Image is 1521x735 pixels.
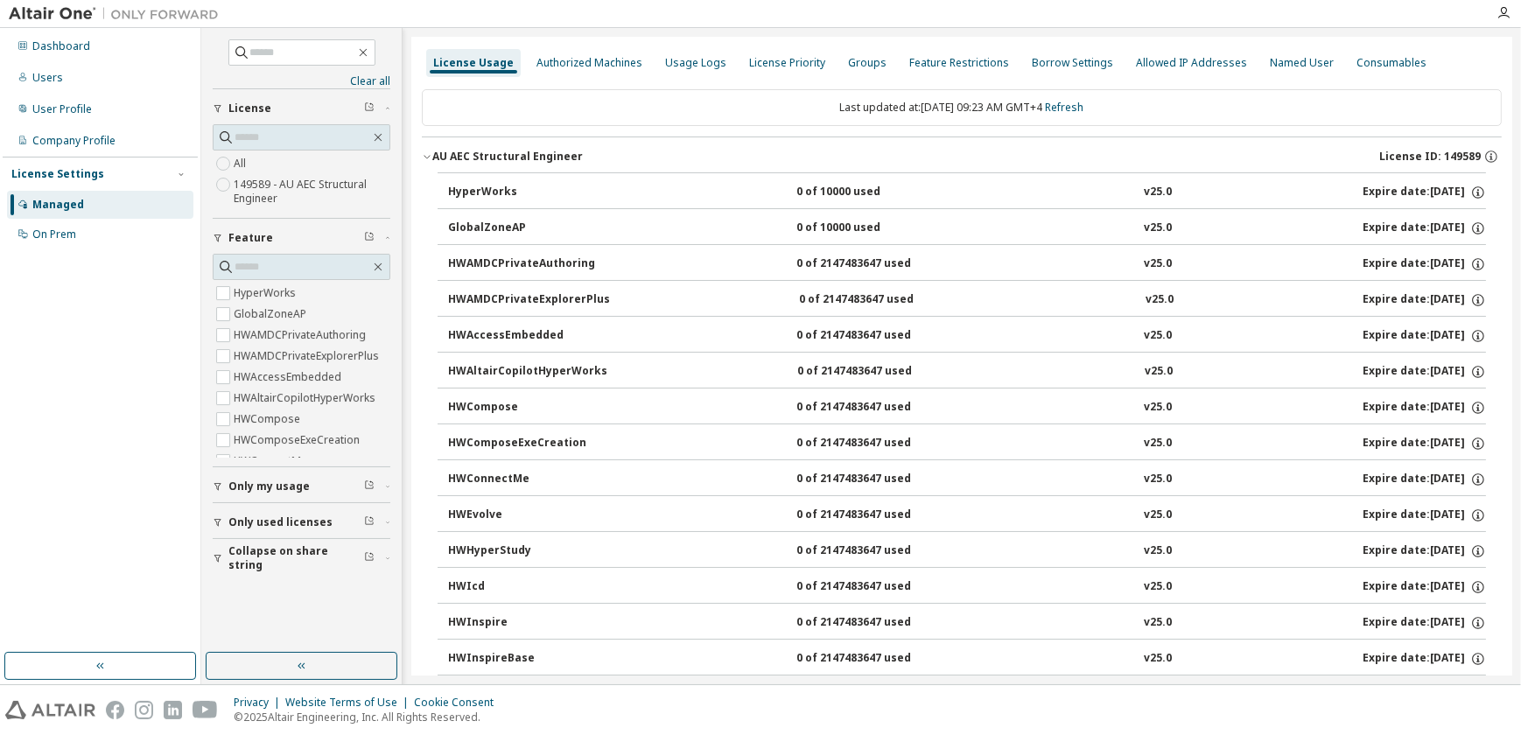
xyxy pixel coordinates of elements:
[796,400,954,416] div: 0 of 2147483647 used
[432,150,583,164] div: AU AEC Structural Engineer
[32,134,116,148] div: Company Profile
[448,651,606,667] div: HWInspireBase
[1379,150,1481,164] span: License ID: 149589
[1144,256,1172,272] div: v25.0
[796,256,954,272] div: 0 of 2147483647 used
[364,515,375,529] span: Clear filter
[448,579,606,595] div: HWIcd
[228,231,273,245] span: Feature
[1363,292,1486,308] div: Expire date: [DATE]
[1046,100,1084,115] a: Refresh
[448,543,606,559] div: HWHyperStudy
[32,227,76,241] div: On Prem
[1144,579,1172,595] div: v25.0
[799,292,957,308] div: 0 of 2147483647 used
[448,496,1486,535] button: HWEvolve0 of 2147483647 usedv25.0Expire date:[DATE]
[32,71,63,85] div: Users
[448,209,1486,248] button: GlobalZoneAP0 of 10000 usedv25.0Expire date:[DATE]
[536,56,642,70] div: Authorized Machines
[213,539,390,577] button: Collapse on share string
[665,56,726,70] div: Usage Logs
[228,479,310,493] span: Only my usage
[448,604,1486,642] button: HWInspire0 of 2147483647 usedv25.0Expire date:[DATE]
[1363,364,1486,380] div: Expire date: [DATE]
[9,5,228,23] img: Altair One
[234,388,379,409] label: HWAltairCopilotHyperWorks
[1144,615,1172,631] div: v25.0
[135,701,153,719] img: instagram.svg
[1144,220,1172,236] div: v25.0
[234,430,363,451] label: HWComposeExeCreation
[796,651,954,667] div: 0 of 2147483647 used
[422,137,1502,176] button: AU AEC Structural EngineerLicense ID: 149589
[414,696,504,710] div: Cookie Consent
[32,39,90,53] div: Dashboard
[213,467,390,506] button: Only my usage
[193,701,218,719] img: youtube.svg
[106,701,124,719] img: facebook.svg
[909,56,1009,70] div: Feature Restrictions
[448,507,606,523] div: HWEvolve
[213,503,390,542] button: Only used licenses
[796,436,954,451] div: 0 of 2147483647 used
[448,640,1486,678] button: HWInspireBase0 of 2147483647 usedv25.0Expire date:[DATE]
[1363,651,1486,667] div: Expire date: [DATE]
[448,532,1486,570] button: HWHyperStudy0 of 2147483647 usedv25.0Expire date:[DATE]
[1144,543,1172,559] div: v25.0
[234,367,345,388] label: HWAccessEmbedded
[1144,436,1172,451] div: v25.0
[213,74,390,88] a: Clear all
[213,219,390,257] button: Feature
[448,364,607,380] div: HWAltairCopilotHyperWorks
[1144,185,1172,200] div: v25.0
[796,472,954,487] div: 0 of 2147483647 used
[234,153,249,174] label: All
[1032,56,1113,70] div: Borrow Settings
[433,56,514,70] div: License Usage
[1144,651,1172,667] div: v25.0
[448,424,1486,463] button: HWComposeExeCreation0 of 2147483647 usedv25.0Expire date:[DATE]
[448,436,606,451] div: HWComposeExeCreation
[448,173,1486,212] button: HyperWorks0 of 10000 usedv25.0Expire date:[DATE]
[234,325,369,346] label: HWAMDCPrivateAuthoring
[796,579,954,595] div: 0 of 2147483647 used
[1363,400,1486,416] div: Expire date: [DATE]
[234,304,310,325] label: GlobalZoneAP
[1363,256,1486,272] div: Expire date: [DATE]
[1363,579,1486,595] div: Expire date: [DATE]
[448,328,606,344] div: HWAccessEmbedded
[1363,543,1486,559] div: Expire date: [DATE]
[796,543,954,559] div: 0 of 2147483647 used
[1363,436,1486,451] div: Expire date: [DATE]
[1356,56,1426,70] div: Consumables
[228,515,333,529] span: Only used licenses
[5,701,95,719] img: altair_logo.svg
[213,89,390,128] button: License
[1144,400,1172,416] div: v25.0
[234,174,390,209] label: 149589 - AU AEC Structural Engineer
[448,568,1486,606] button: HWIcd0 of 2147483647 usedv25.0Expire date:[DATE]
[234,283,299,304] label: HyperWorks
[796,507,954,523] div: 0 of 2147483647 used
[285,696,414,710] div: Website Terms of Use
[797,364,955,380] div: 0 of 2147483647 used
[448,317,1486,355] button: HWAccessEmbedded0 of 2147483647 usedv25.0Expire date:[DATE]
[448,472,606,487] div: HWConnectMe
[234,451,311,472] label: HWConnectMe
[848,56,887,70] div: Groups
[11,167,104,181] div: License Settings
[448,185,606,200] div: HyperWorks
[448,353,1486,391] button: HWAltairCopilotHyperWorks0 of 2147483647 usedv25.0Expire date:[DATE]
[228,101,271,115] span: License
[448,256,606,272] div: HWAMDCPrivateAuthoring
[1136,56,1247,70] div: Allowed IP Addresses
[1144,507,1172,523] div: v25.0
[364,101,375,115] span: Clear filter
[1270,56,1334,70] div: Named User
[32,198,84,212] div: Managed
[448,281,1486,319] button: HWAMDCPrivateExplorerPlus0 of 2147483647 usedv25.0Expire date:[DATE]
[448,615,606,631] div: HWInspire
[796,615,954,631] div: 0 of 2147483647 used
[796,220,954,236] div: 0 of 10000 used
[364,551,375,565] span: Clear filter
